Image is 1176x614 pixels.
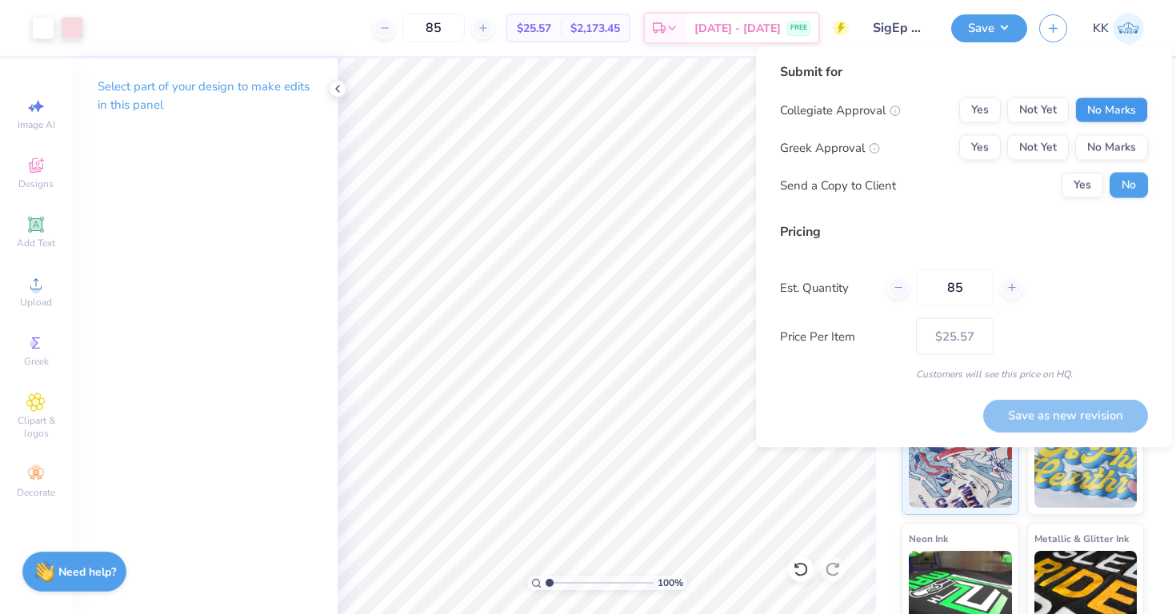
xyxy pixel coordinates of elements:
span: $25.57 [517,20,551,37]
span: [DATE] - [DATE] [694,20,781,37]
span: Designs [18,177,54,190]
label: Est. Quantity [780,278,875,297]
a: KK [1093,13,1144,44]
div: Customers will see this price on HQ. [780,367,1148,381]
span: Add Text [17,237,55,249]
button: No Marks [1075,135,1148,161]
input: Untitled Design [861,12,939,44]
div: Collegiate Approval [780,101,901,119]
span: Metallic & Glitter Ink [1034,530,1129,547]
span: Neon Ink [909,530,948,547]
img: Standard [909,428,1012,508]
span: $2,173.45 [570,20,620,37]
button: Yes [1062,173,1103,198]
span: Decorate [17,486,55,499]
input: – – [916,269,994,306]
div: Greek Approval [780,138,880,157]
span: FREE [790,22,807,34]
span: Greek [24,355,49,368]
div: Submit for [780,62,1148,82]
button: Yes [959,98,1001,123]
button: Yes [959,135,1001,161]
img: Katie Kelly [1113,13,1144,44]
input: – – [402,14,465,42]
p: Select part of your design to make edits in this panel [98,78,312,114]
div: Pricing [780,222,1148,241]
span: Upload [20,296,52,309]
span: Clipart & logos [8,414,64,440]
button: No Marks [1075,98,1148,123]
span: 100 % [658,576,683,590]
span: KK [1093,19,1109,38]
div: Send a Copy to Client [780,176,896,194]
button: Not Yet [1007,98,1069,123]
label: Price Per Item [780,327,904,345]
strong: Need help? [58,564,116,580]
img: Puff Ink [1034,428,1138,508]
span: Image AI [18,118,55,131]
button: Not Yet [1007,135,1069,161]
button: Save [951,14,1027,42]
button: No [1110,173,1148,198]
